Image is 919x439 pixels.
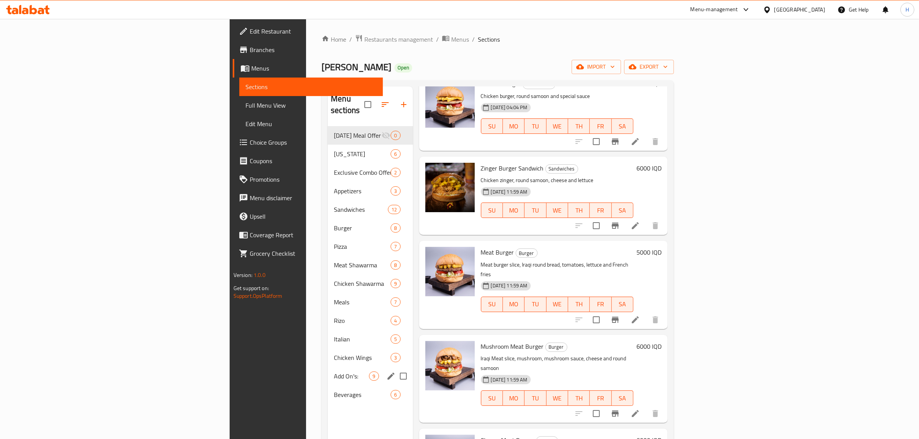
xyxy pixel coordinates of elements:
[481,297,503,312] button: SU
[391,317,400,324] span: 4
[571,393,587,404] span: TH
[631,221,640,230] a: Edit menu item
[355,34,433,44] a: Restaurants management
[391,187,400,195] span: 3
[391,334,400,344] div: items
[334,353,391,362] div: Chicken Wings
[593,393,608,404] span: FR
[571,121,587,132] span: TH
[550,393,565,404] span: WE
[606,311,625,329] button: Branch-specific-item
[547,118,568,134] button: WE
[250,175,377,184] span: Promotions
[545,164,578,174] div: Sandwiches
[484,205,500,216] span: SU
[691,5,738,14] div: Menu-management
[385,370,397,382] button: edit
[334,205,388,214] span: Sandwiches
[547,203,568,218] button: WE
[328,330,413,348] div: Italian5
[590,390,611,406] button: FR
[503,390,525,406] button: MO
[391,149,400,159] div: items
[328,163,413,182] div: Exclusive Combo Offer2
[590,203,611,218] button: FR
[391,168,400,177] div: items
[528,121,543,132] span: TU
[233,226,383,244] a: Coverage Report
[606,404,625,423] button: Branch-specific-item
[334,279,391,288] span: Chicken Shawarma
[481,176,634,185] p: Chicken zinger, round samoon, cheese and lettuce
[369,371,379,381] div: items
[590,118,611,134] button: FR
[381,131,391,140] svg: Inactive section
[472,35,475,44] li: /
[394,95,413,114] button: Add section
[391,223,400,233] div: items
[488,282,531,289] span: [DATE] 11:59 AM
[334,242,391,251] span: Pizza
[588,405,604,422] span: Select to update
[588,312,604,328] span: Select to update
[612,297,633,312] button: SA
[481,354,634,373] p: Iraqi Meat slice, mushroom, mushroom sauce, cheese and round samoon
[503,297,525,312] button: MO
[328,200,413,219] div: Sandwiches12
[568,203,590,218] button: TH
[547,297,568,312] button: WE
[391,297,400,307] div: items
[516,248,538,258] div: Burger
[606,132,625,151] button: Branch-specific-item
[250,156,377,165] span: Coupons
[328,311,413,330] div: Rizo4
[578,62,615,72] span: import
[528,299,543,310] span: TU
[612,203,633,218] button: SA
[388,206,400,213] span: 12
[615,393,630,404] span: SA
[328,293,413,311] div: Meals7
[646,132,665,151] button: delete
[334,297,391,307] div: Meals
[250,212,377,221] span: Upsell
[481,118,503,134] button: SU
[528,393,543,404] span: TU
[250,230,377,240] span: Coverage Report
[328,126,413,145] div: [DATE] Meal Offer0
[391,186,400,196] div: items
[250,27,377,36] span: Edit Restaurant
[506,205,521,216] span: MO
[572,60,621,74] button: import
[388,205,400,214] div: items
[234,270,252,280] span: Version:
[245,119,377,128] span: Edit Menu
[571,205,587,216] span: TH
[442,34,469,44] a: Menus
[391,316,400,325] div: items
[239,115,383,133] a: Edit Menu
[360,96,376,113] span: Select all sections
[646,311,665,329] button: delete
[451,35,469,44] span: Menus
[328,219,413,237] div: Burger8
[636,78,662,89] h6: 4500 IQD
[545,343,567,352] div: Burger
[334,168,391,177] span: Exclusive Combo Offer
[568,390,590,406] button: TH
[593,121,608,132] span: FR
[391,354,400,361] span: 3
[233,189,383,207] a: Menu disclaimer
[568,118,590,134] button: TH
[322,34,674,44] nav: breadcrumb
[328,367,413,385] div: Add On's:9edit
[334,260,391,270] span: Meat Shawarma
[588,218,604,234] span: Select to update
[588,133,604,150] span: Select to update
[630,62,668,72] span: export
[590,297,611,312] button: FR
[550,299,565,310] span: WE
[391,299,400,306] span: 7
[646,216,665,235] button: delete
